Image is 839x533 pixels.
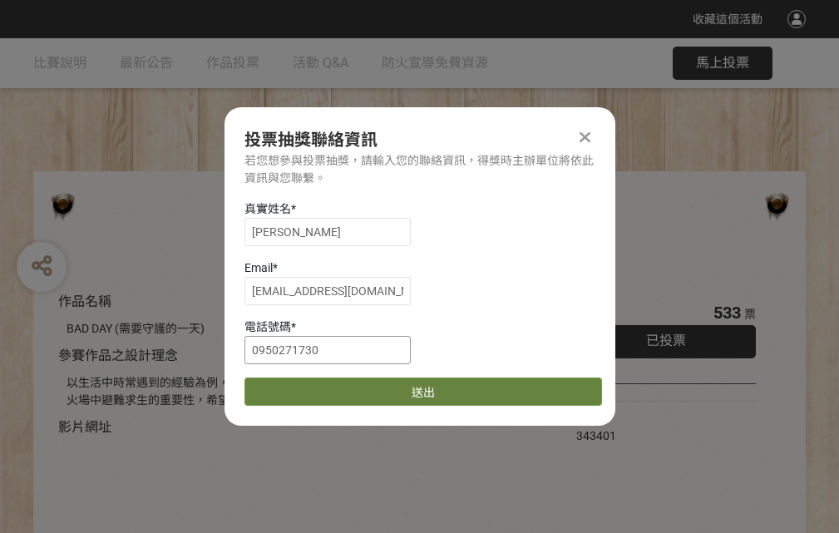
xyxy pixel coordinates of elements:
a: 作品投票 [206,38,259,88]
span: Email [244,261,273,274]
span: 真實姓名 [244,202,291,215]
span: 533 [713,303,741,323]
span: 防火宣導免費資源 [382,55,488,71]
span: 活動 Q&A [293,55,348,71]
div: BAD DAY (需要守護的一天) [67,320,526,338]
a: 最新公告 [120,38,173,88]
button: 馬上投票 [673,47,772,80]
span: 比賽說明 [33,55,86,71]
div: 投票抽獎聯絡資訊 [244,127,595,152]
button: 送出 [244,378,602,406]
span: 參賽作品之設計理念 [58,348,178,363]
span: 電話號碼 [244,320,291,333]
div: 以生活中時常遇到的經驗為例，透過對比的方式宣傳住宅用火災警報器、家庭逃生計畫及火場中避難求生的重要性，希望透過趣味的短影音讓更多人認識到更多的防火觀念。 [67,374,526,409]
a: 比賽說明 [33,38,86,88]
span: 馬上投票 [696,55,749,71]
span: 影片網址 [58,419,111,435]
span: 作品名稱 [58,294,111,309]
span: 票 [744,308,756,321]
span: 已投票 [646,333,686,348]
span: 最新公告 [120,55,173,71]
div: 若您想參與投票抽獎，請輸入您的聯絡資訊，得獎時主辦單位將依此資訊與您聯繫。 [244,152,595,187]
a: 活動 Q&A [293,38,348,88]
span: 收藏這個活動 [693,12,763,26]
iframe: Facebook Share [620,410,703,427]
a: 防火宣導免費資源 [382,38,488,88]
span: 作品投票 [206,55,259,71]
